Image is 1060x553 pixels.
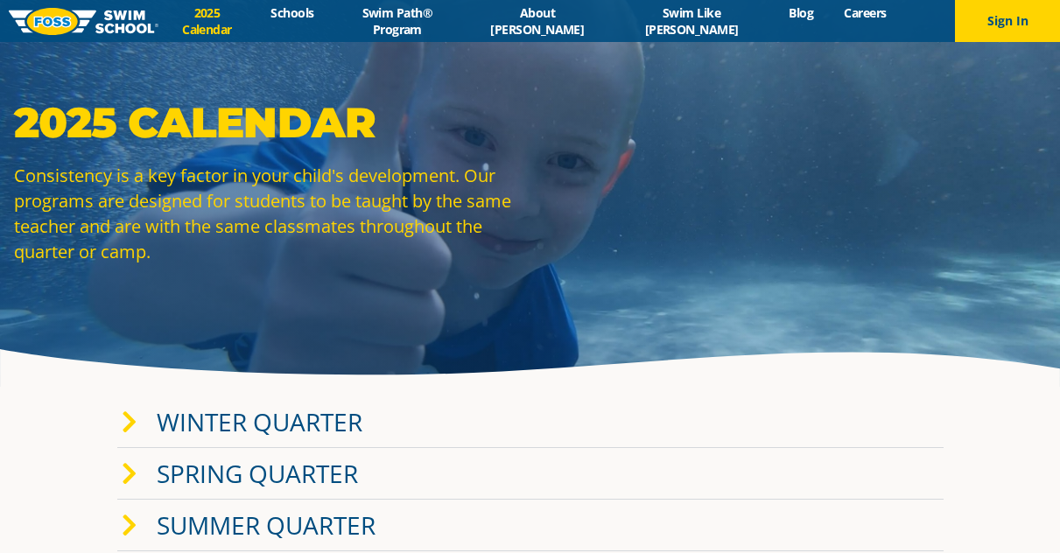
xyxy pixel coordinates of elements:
[9,8,158,35] img: FOSS Swim School Logo
[466,4,610,38] a: About [PERSON_NAME]
[157,508,376,542] a: Summer Quarter
[14,97,376,148] strong: 2025 Calendar
[609,4,774,38] a: Swim Like [PERSON_NAME]
[157,457,358,490] a: Spring Quarter
[256,4,329,21] a: Schools
[329,4,465,38] a: Swim Path® Program
[158,4,256,38] a: 2025 Calendar
[157,405,362,438] a: Winter Quarter
[14,163,522,264] p: Consistency is a key factor in your child's development. Our programs are designed for students t...
[829,4,902,21] a: Careers
[774,4,829,21] a: Blog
